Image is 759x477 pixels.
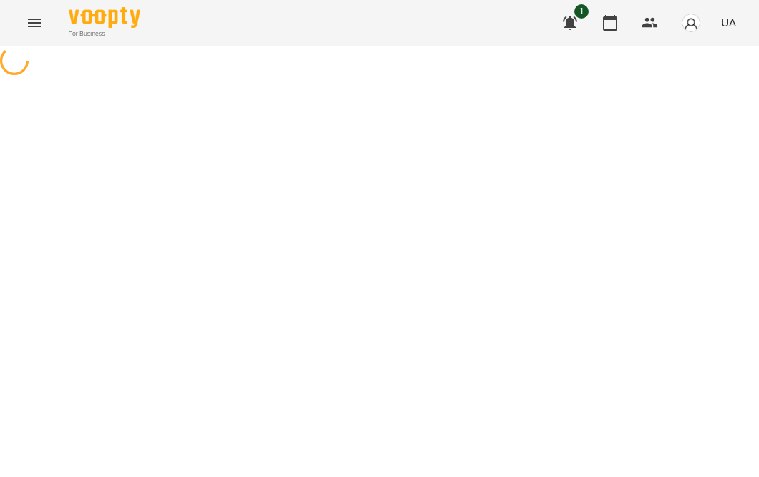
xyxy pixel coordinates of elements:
img: avatar_s.png [681,13,701,33]
button: Menu [17,6,52,40]
span: For Business [69,29,140,39]
img: Voopty Logo [69,7,140,28]
button: UA [715,9,742,36]
span: UA [721,15,736,30]
span: 1 [574,4,589,19]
